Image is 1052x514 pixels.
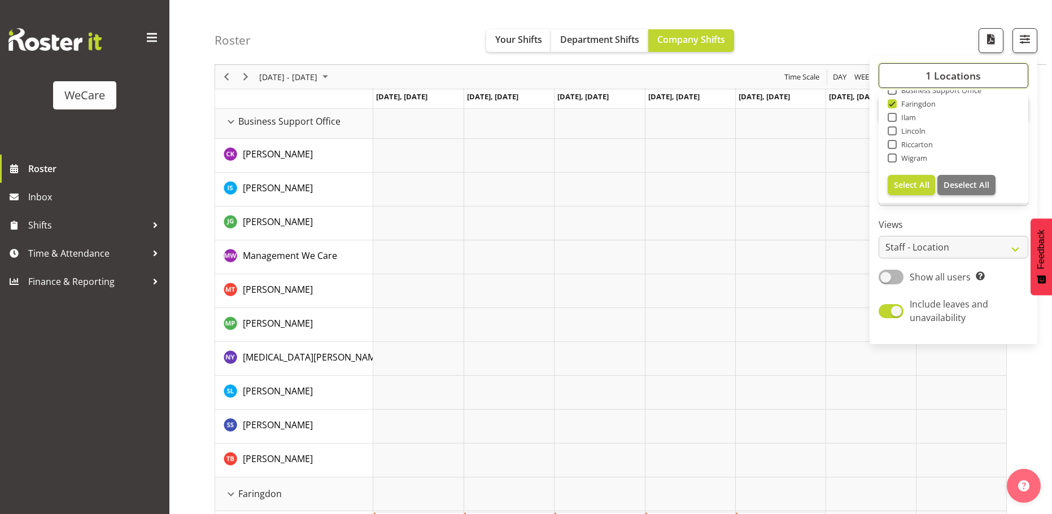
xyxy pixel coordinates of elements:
span: Lincoln [897,126,926,135]
span: Inbox [28,188,164,205]
button: Download a PDF of the roster according to the set date range. [979,28,1003,53]
button: Feedback - Show survey [1031,218,1052,295]
span: [DATE], [DATE] [739,91,790,102]
span: [DATE], [DATE] [467,91,518,102]
button: Company Shifts [648,29,734,52]
span: [DATE] - [DATE] [258,70,318,84]
span: Riccarton [897,140,933,149]
span: Select All [894,179,929,190]
img: Rosterit website logo [8,28,102,51]
span: Shifts [28,217,147,234]
td: Business Support Office resource [215,105,373,139]
span: Your Shifts [495,33,542,46]
td: Janine Grundler resource [215,207,373,240]
a: [PERSON_NAME] [243,147,313,161]
span: [DATE], [DATE] [829,91,880,102]
td: Savita Savita resource [215,410,373,443]
a: Management We Care [243,249,337,262]
td: Nikita Yates resource [215,342,373,376]
button: Department Shifts [551,29,648,52]
button: Filter Shifts [1012,28,1037,53]
a: [PERSON_NAME] [243,215,313,229]
span: [DATE], [DATE] [648,91,700,102]
span: Finance & Reporting [28,273,147,290]
a: [PERSON_NAME] [243,452,313,465]
span: Time Scale [783,70,820,84]
span: [PERSON_NAME] [243,216,313,228]
span: [PERSON_NAME] [243,148,313,160]
label: Views [879,218,1028,231]
span: Wigram [897,153,928,162]
button: Previous [219,70,234,84]
button: Deselect All [937,175,996,195]
span: Time & Attendance [28,245,147,262]
span: Business Support Office [238,115,341,128]
span: [PERSON_NAME] [243,419,313,431]
button: 1 Locations [879,63,1028,88]
img: help-xxl-2.png [1018,480,1029,491]
td: Millie Pumphrey resource [215,308,373,342]
span: Deselect All [944,179,989,190]
td: Sarah Lamont resource [215,376,373,410]
span: Day [832,70,848,84]
span: Faringdon [897,99,936,108]
a: [PERSON_NAME] [243,317,313,330]
span: [DATE], [DATE] [557,91,609,102]
td: Tyla Boyd resource [215,443,373,477]
td: Chloe Kim resource [215,139,373,173]
td: Isabel Simcox resource [215,173,373,207]
button: Your Shifts [486,29,551,52]
span: Week [853,70,875,84]
span: Business Support Office [897,86,982,95]
button: Next [238,70,254,84]
td: Management We Care resource [215,240,373,274]
span: Department Shifts [560,33,639,46]
span: [PERSON_NAME] [243,453,313,465]
a: [PERSON_NAME] [243,283,313,296]
button: Timeline Week [853,70,876,84]
div: Next [236,65,255,89]
span: Include leaves and unavailability [910,298,988,324]
span: Faringdon [238,487,282,500]
span: [PERSON_NAME] [243,385,313,397]
div: Previous [217,65,236,89]
span: [DATE], [DATE] [376,91,427,102]
button: October 06 - 12, 2025 [257,70,333,84]
div: WeCare [64,87,105,104]
span: Feedback [1036,230,1046,269]
span: Roster [28,160,164,177]
a: [PERSON_NAME] [243,384,313,398]
button: Select All [888,175,936,195]
span: Show all users [910,271,971,283]
a: [PERSON_NAME] [243,181,313,195]
td: Michelle Thomas resource [215,274,373,308]
span: Ilam [897,113,916,122]
button: Timeline Day [831,70,849,84]
a: [MEDICAL_DATA][PERSON_NAME] [243,350,383,364]
span: [PERSON_NAME] [243,182,313,194]
td: Faringdon resource [215,477,373,511]
button: Time Scale [783,70,822,84]
span: Company Shifts [657,33,725,46]
span: 1 Locations [926,69,981,82]
span: [MEDICAL_DATA][PERSON_NAME] [243,351,383,363]
h4: Roster [215,34,251,47]
a: [PERSON_NAME] [243,418,313,432]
